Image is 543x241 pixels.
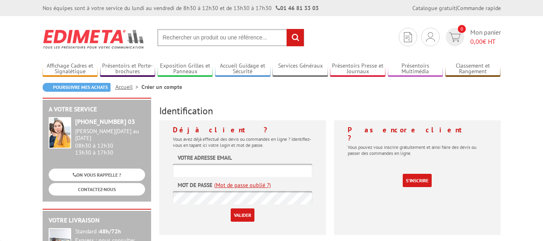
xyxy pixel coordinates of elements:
h3: Identification [159,106,501,116]
div: | [412,4,501,12]
h4: Pas encore client ? [348,126,487,142]
label: Votre adresse email [178,154,232,162]
img: devis rapide [449,33,461,42]
a: Commande rapide [457,4,501,12]
a: ON VOUS RAPPELLE ? [49,169,145,181]
img: widget-service.jpg [49,117,71,148]
p: Vous pouvez vous inscrire gratuitement et ainsi faire des devis ou passer des commandes en ligne. [348,144,487,156]
span: Mon panier [470,28,501,46]
a: (Mot de passe oublié ?) [214,181,271,189]
input: rechercher [287,29,304,46]
label: Mot de passe [178,181,212,189]
a: Classement et Rangement [445,62,501,76]
a: Présentoirs Multimédia [388,62,443,76]
a: Accueil [115,83,141,91]
a: Présentoirs et Porte-brochures [100,62,156,76]
img: devis rapide [426,32,435,42]
div: Nos équipes sont à votre service du lundi au vendredi de 8h30 à 12h30 et de 13h30 à 17h30 [43,4,319,12]
strong: [PHONE_NUMBER] 03 [75,117,135,126]
a: S'inscrire [403,174,432,187]
a: Poursuivre mes achats [43,83,111,92]
img: devis rapide [404,32,412,42]
input: Valider [231,208,254,222]
h4: Déjà client ? [173,126,312,134]
a: Présentoirs Presse et Journaux [330,62,385,76]
input: Rechercher un produit ou une référence... [157,29,304,46]
h2: Votre livraison [49,217,145,224]
a: Services Généraux [273,62,328,76]
div: 08h30 à 12h30 13h30 à 17h30 [75,128,145,156]
a: Accueil Guidage et Sécurité [215,62,270,76]
div: Standard : [75,228,145,235]
div: [PERSON_NAME][DATE] au [DATE] [75,128,145,142]
a: Catalogue gratuit [412,4,456,12]
span: 0,00 [470,37,483,45]
a: devis rapide 0 Mon panier 0,00€ HT [444,28,501,46]
p: Vous avez déjà effectué des devis ou commandes en ligne ? Identifiez-vous en tapant ici votre log... [173,136,312,148]
a: Affichage Cadres et Signalétique [43,62,98,76]
strong: 01 46 81 33 03 [276,4,319,12]
li: Créer un compte [141,83,182,91]
img: Edimeta [43,24,145,54]
h2: A votre service [49,106,145,113]
strong: 48h/72h [99,228,121,235]
a: Exposition Grilles et Panneaux [158,62,213,76]
span: € HT [470,37,501,46]
a: CONTACTEZ-NOUS [49,183,145,196]
span: 0 [458,25,466,33]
